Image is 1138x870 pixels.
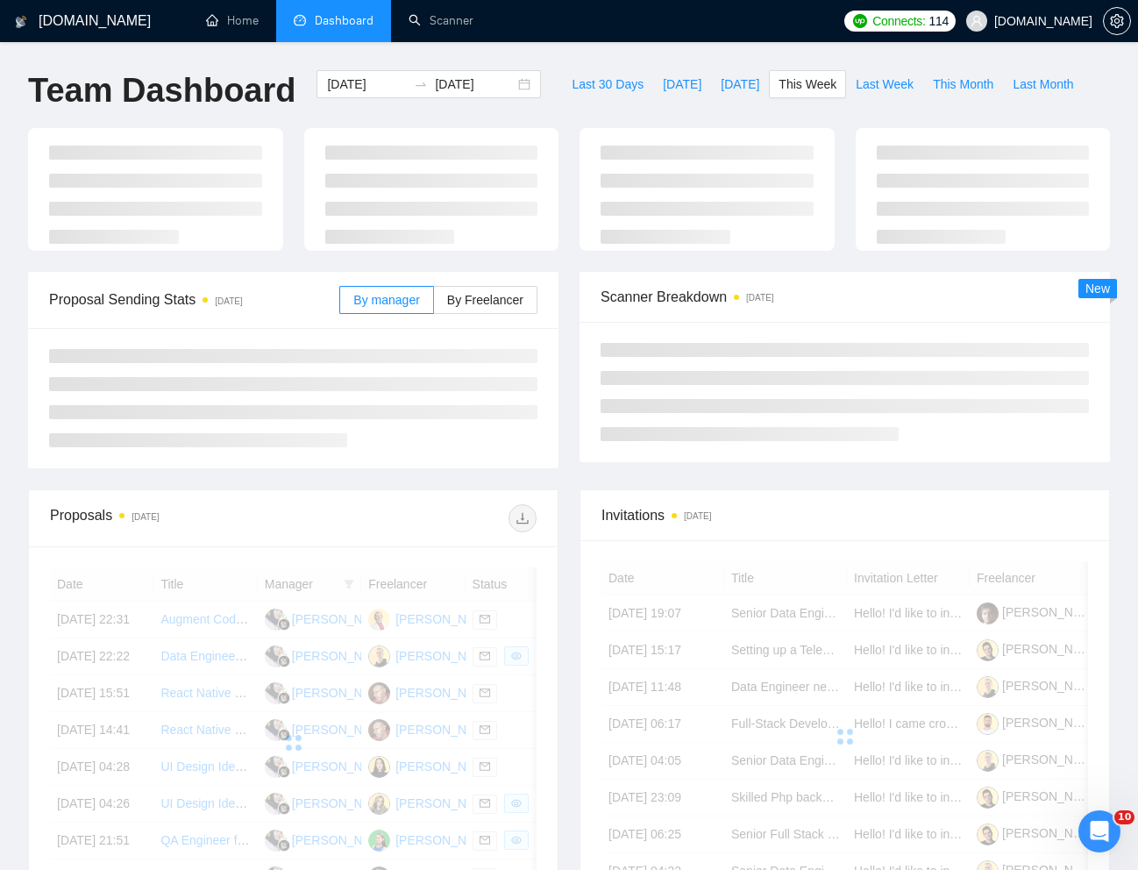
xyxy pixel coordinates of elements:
[15,538,336,567] textarea: Повідомлення...
[215,296,242,306] time: [DATE]
[78,97,113,111] span: Mariia
[409,13,473,28] a: searchScanner
[301,567,329,595] button: Надіслати повідомлення…
[846,70,923,98] button: Last Week
[923,70,1003,98] button: This Month
[769,70,846,98] button: This Week
[274,7,308,40] button: Головна
[15,8,27,36] img: logo
[435,75,515,94] input: End date
[711,70,769,98] button: [DATE]
[206,13,259,28] a: homeHome
[746,293,773,303] time: [DATE]
[85,22,207,39] p: У мережі 30 хв тому
[50,504,294,532] div: Proposals
[971,15,983,27] span: user
[872,11,925,31] span: Connects:
[308,7,339,39] div: Закрити
[929,11,949,31] span: 114
[113,97,272,111] span: з додатка [DOMAIN_NAME]
[353,293,419,307] span: By manager
[856,75,914,94] span: Last Week
[414,77,428,91] span: swap-right
[684,511,711,521] time: [DATE]
[14,68,337,228] div: Profile image for MariiaMariiaз додатка [DOMAIN_NAME]
[601,286,1089,308] span: Scanner Breakdown
[1103,14,1131,28] a: setting
[1103,7,1131,35] button: setting
[853,14,867,28] img: upwork-logo.png
[327,75,407,94] input: Start date
[315,13,373,28] span: Dashboard
[1114,810,1134,824] span: 10
[447,293,523,307] span: By Freelancer
[36,90,64,118] img: Profile image for Mariia
[132,512,159,522] time: [DATE]
[11,7,45,40] button: go back
[572,75,644,94] span: Last 30 Days
[294,14,306,26] span: dashboard
[1013,75,1073,94] span: Last Month
[601,504,1088,526] span: Invitations
[562,70,653,98] button: Last 30 Days
[1078,810,1120,852] iframe: Intercom live chat
[933,75,993,94] span: This Month
[27,574,41,588] button: Завантажити вкладений файл
[779,75,836,94] span: This Week
[85,9,128,22] h1: Mariia
[1085,282,1110,296] span: New
[14,68,337,249] div: Mariia каже…
[1003,70,1083,98] button: Last Month
[111,574,125,588] button: Start recording
[663,75,701,94] span: [DATE]
[50,10,78,38] img: Profile image for Mariia
[55,574,69,588] button: Вибір емодзі
[653,70,711,98] button: [DATE]
[83,574,97,588] button: вибір GIF-файлів
[414,77,428,91] span: to
[1104,14,1130,28] span: setting
[49,289,339,310] span: Proposal Sending Stats
[28,70,295,111] h1: Team Dashboard
[721,75,759,94] span: [DATE]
